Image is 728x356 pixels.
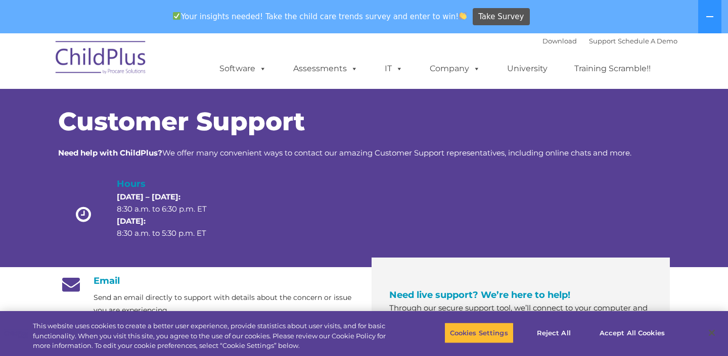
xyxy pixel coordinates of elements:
button: Accept All Cookies [594,322,670,343]
a: Software [209,59,277,79]
img: ChildPlus by Procare Solutions [51,34,152,84]
a: Company [420,59,490,79]
img: ✅ [173,12,180,20]
button: Cookies Settings [444,322,514,343]
a: Support [589,37,616,45]
span: Your insights needed! Take the child care trends survey and enter to win! [168,7,471,26]
span: Need live support? We’re here to help! [389,289,570,300]
a: Take Survey [473,8,530,26]
a: University [497,59,558,79]
a: IT [375,59,413,79]
a: Training Scramble!! [564,59,661,79]
h4: Email [58,275,356,286]
img: 👏 [459,12,467,20]
div: This website uses cookies to create a better user experience, provide statistics about user visit... [33,321,400,351]
button: Close [701,322,723,344]
h4: Hours [117,177,224,191]
span: Customer Support [58,106,305,137]
p: 8:30 a.m. to 6:30 p.m. ET 8:30 a.m. to 5:30 p.m. ET [117,191,224,239]
button: Reject All [522,322,585,343]
a: Download [542,37,577,45]
strong: [DATE] – [DATE]: [117,192,180,201]
span: Take Survey [478,8,524,26]
span: We offer many convenient ways to contact our amazing Customer Support representatives, including ... [58,148,631,158]
a: Schedule A Demo [618,37,677,45]
p: Send an email directly to support with details about the concern or issue you are experiencing. [94,291,356,317]
strong: [DATE]: [117,216,146,226]
a: Assessments [283,59,368,79]
font: | [542,37,677,45]
strong: Need help with ChildPlus? [58,148,162,158]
